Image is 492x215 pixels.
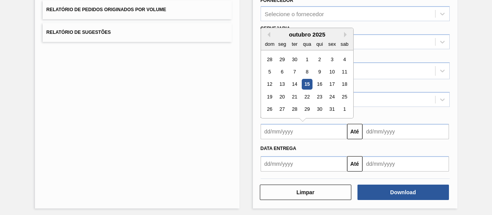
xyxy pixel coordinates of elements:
span: Relatório de Sugestões [47,30,111,35]
div: sab [339,39,349,49]
div: Choose quinta-feira, 2 de outubro de 2025 [314,54,324,65]
div: Choose domingo, 28 de setembro de 2025 [264,54,275,65]
div: Choose segunda-feira, 27 de outubro de 2025 [277,104,287,115]
div: Choose quarta-feira, 1 de outubro de 2025 [302,54,312,65]
label: Cervejaria [261,26,290,31]
button: Download [357,185,449,200]
div: qui [314,39,324,49]
div: Choose sexta-feira, 3 de outubro de 2025 [327,54,337,65]
div: Choose quinta-feira, 23 de outubro de 2025 [314,92,324,102]
input: dd/mm/yyyy [261,124,347,139]
div: Choose terça-feira, 14 de outubro de 2025 [289,79,299,90]
div: Selecione o fornecedor [265,11,324,17]
div: outubro 2025 [261,31,353,38]
div: Choose sexta-feira, 10 de outubro de 2025 [327,67,337,77]
div: Choose terça-feira, 28 de outubro de 2025 [289,104,299,115]
div: Choose quarta-feira, 22 de outubro de 2025 [302,92,312,102]
input: dd/mm/yyyy [261,156,347,172]
div: Choose segunda-feira, 13 de outubro de 2025 [277,79,287,90]
div: Choose sábado, 1 de novembro de 2025 [339,104,349,115]
div: Choose domingo, 5 de outubro de 2025 [264,67,275,77]
button: Next Month [344,32,349,37]
div: Choose sábado, 4 de outubro de 2025 [339,54,349,65]
div: sex [327,39,337,49]
div: Choose quarta-feira, 8 de outubro de 2025 [302,67,312,77]
div: Choose quarta-feira, 15 de outubro de 2025 [302,79,312,90]
div: Choose terça-feira, 7 de outubro de 2025 [289,67,299,77]
span: Relatório de Pedidos Originados por Volume [47,7,166,12]
div: qua [302,39,312,49]
button: Previous Month [265,32,270,37]
div: Choose segunda-feira, 20 de outubro de 2025 [277,92,287,102]
button: Até [347,124,362,139]
button: Até [347,156,362,172]
div: Choose quinta-feira, 16 de outubro de 2025 [314,79,324,90]
input: dd/mm/yyyy [362,156,449,172]
div: Choose domingo, 12 de outubro de 2025 [264,79,275,90]
button: Limpar [260,185,351,200]
div: Choose quarta-feira, 29 de outubro de 2025 [302,104,312,115]
div: Choose terça-feira, 30 de setembro de 2025 [289,54,299,65]
div: ter [289,39,299,49]
button: Relatório de Pedidos Originados por Volume [43,0,232,19]
button: Relatório de Sugestões [43,23,232,42]
span: Data Entrega [261,146,296,151]
input: dd/mm/yyyy [362,124,449,139]
div: Choose sexta-feira, 24 de outubro de 2025 [327,92,337,102]
div: Choose segunda-feira, 29 de setembro de 2025 [277,54,287,65]
div: Choose terça-feira, 21 de outubro de 2025 [289,92,299,102]
div: Choose sexta-feira, 17 de outubro de 2025 [327,79,337,90]
div: Choose domingo, 26 de outubro de 2025 [264,104,275,115]
div: month 2025-10 [263,53,351,115]
div: Choose quinta-feira, 30 de outubro de 2025 [314,104,324,115]
div: Choose sábado, 18 de outubro de 2025 [339,79,349,90]
div: Choose segunda-feira, 6 de outubro de 2025 [277,67,287,77]
div: seg [277,39,287,49]
div: dom [264,39,275,49]
div: Choose sexta-feira, 31 de outubro de 2025 [327,104,337,115]
div: Choose sábado, 25 de outubro de 2025 [339,92,349,102]
div: Choose sábado, 11 de outubro de 2025 [339,67,349,77]
div: Choose domingo, 19 de outubro de 2025 [264,92,275,102]
div: Choose quinta-feira, 9 de outubro de 2025 [314,67,324,77]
